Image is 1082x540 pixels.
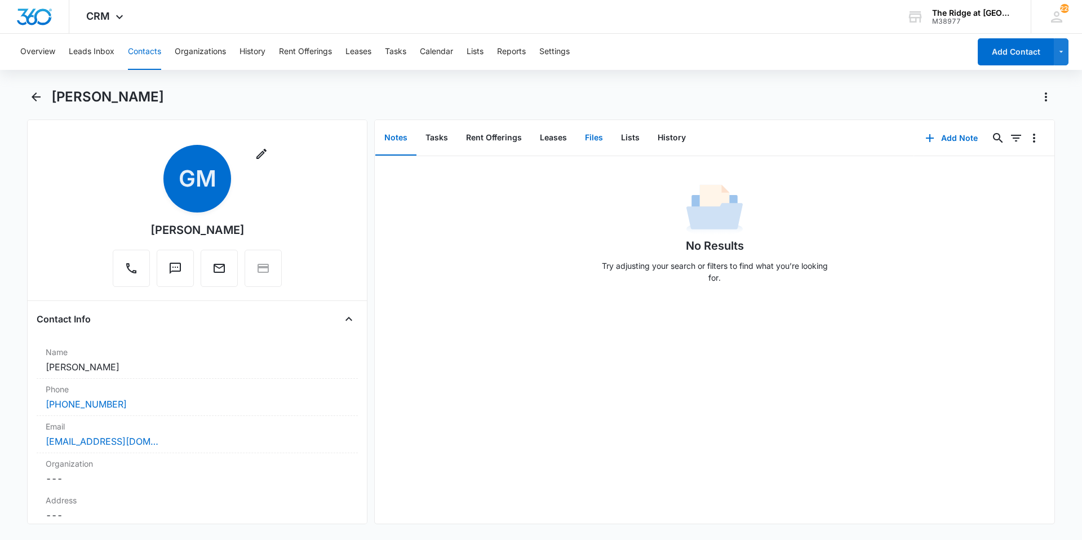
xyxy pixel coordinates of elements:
[240,34,265,70] button: History
[201,250,238,287] button: Email
[37,416,358,453] div: Email[EMAIL_ADDRESS][DOMAIN_NAME]
[27,88,45,106] button: Back
[1007,129,1025,147] button: Filters
[46,383,349,395] label: Phone
[86,10,110,22] span: CRM
[157,250,194,287] button: Text
[113,267,150,277] a: Call
[1037,88,1055,106] button: Actions
[150,222,245,238] div: [PERSON_NAME]
[46,472,349,485] dd: ---
[46,346,349,358] label: Name
[37,453,358,490] div: Organization---
[37,379,358,416] div: Phone[PHONE_NUMBER]
[46,458,349,470] label: Organization
[1060,4,1069,13] span: 226
[37,342,358,379] div: Name[PERSON_NAME]
[467,34,484,70] button: Lists
[1025,129,1043,147] button: Overflow Menu
[20,34,55,70] button: Overview
[37,490,358,527] div: Address---
[46,494,349,506] label: Address
[279,34,332,70] button: Rent Offerings
[157,267,194,277] a: Text
[201,267,238,277] a: Email
[163,145,231,213] span: GM
[612,121,649,156] button: Lists
[375,121,416,156] button: Notes
[531,121,576,156] button: Leases
[46,435,158,448] a: [EMAIL_ADDRESS][DOMAIN_NAME]
[989,129,1007,147] button: Search...
[539,34,570,70] button: Settings
[686,237,744,254] h1: No Results
[914,125,989,152] button: Add Note
[497,34,526,70] button: Reports
[420,34,453,70] button: Calendar
[69,34,114,70] button: Leads Inbox
[978,38,1054,65] button: Add Contact
[46,508,349,522] dd: ---
[576,121,612,156] button: Files
[686,181,743,237] img: No Data
[51,88,164,105] h1: [PERSON_NAME]
[345,34,371,70] button: Leases
[385,34,406,70] button: Tasks
[37,312,91,326] h4: Contact Info
[175,34,226,70] button: Organizations
[1060,4,1069,13] div: notifications count
[457,121,531,156] button: Rent Offerings
[596,260,833,284] p: Try adjusting your search or filters to find what you’re looking for.
[340,310,358,328] button: Close
[46,421,349,432] label: Email
[649,121,695,156] button: History
[932,8,1014,17] div: account name
[46,360,349,374] dd: [PERSON_NAME]
[113,250,150,287] button: Call
[128,34,161,70] button: Contacts
[932,17,1014,25] div: account id
[46,397,127,411] a: [PHONE_NUMBER]
[416,121,457,156] button: Tasks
